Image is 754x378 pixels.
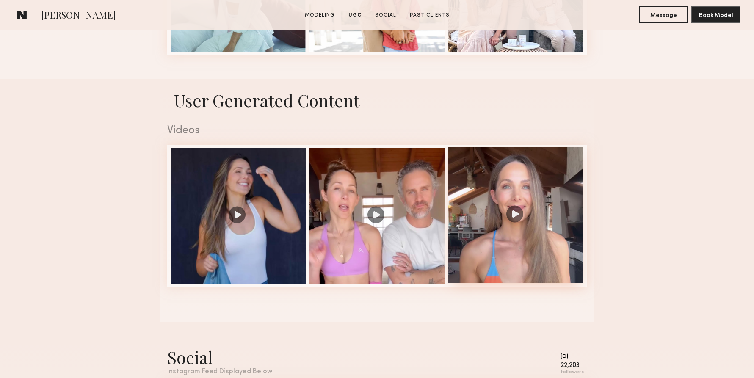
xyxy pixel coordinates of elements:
[639,6,688,23] button: Message
[167,368,272,375] div: Instagram Feed Displayed Below
[406,11,453,19] a: Past Clients
[301,11,338,19] a: Modeling
[160,89,594,111] h1: User Generated Content
[561,369,584,375] div: followers
[691,11,740,18] a: Book Model
[372,11,400,19] a: Social
[561,362,584,369] div: 22,203
[345,11,365,19] a: UGC
[167,125,587,136] div: Videos
[167,346,272,368] div: Social
[41,8,116,23] span: [PERSON_NAME]
[691,6,740,23] button: Book Model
